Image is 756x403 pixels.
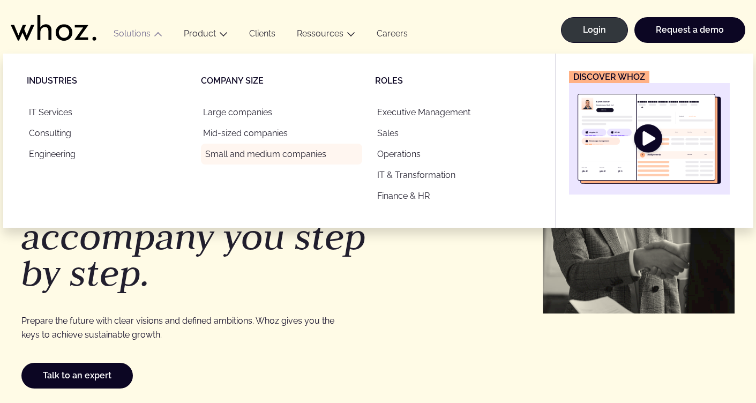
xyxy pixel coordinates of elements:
[21,363,133,389] a: Talk to an expert
[21,314,338,341] p: Prepare the future with clear visions and defined ambitions. Whoz gives you the keys to achieve s...
[375,75,549,87] p: Roles
[21,151,373,292] h1: Think big.
[561,17,628,43] a: Login
[375,123,536,144] a: Sales
[184,28,216,39] a: Product
[286,28,366,43] button: Ressources
[27,123,188,144] a: Consulting
[297,28,343,39] a: Ressources
[366,28,418,43] a: Careers
[375,185,536,206] a: Finance & HR
[569,71,649,83] figcaption: Discover Whoz
[27,75,201,87] p: Industries
[103,28,173,43] button: Solutions
[201,102,362,123] a: Large companies
[201,144,362,165] a: Small and medium companies
[685,332,741,388] iframe: Chatbot
[27,102,188,123] a: IT Services
[201,123,362,144] a: Mid-sized companies
[634,17,745,43] a: Request a demo
[375,144,536,165] a: Operations
[375,165,536,185] a: IT & Transformation
[201,75,375,87] p: Company size
[21,177,366,296] em: Whoz will accompany you step by step.
[238,28,286,43] a: Clients
[375,102,536,123] a: Executive Management
[27,144,188,165] a: Engineering
[569,71,730,195] a: Discover Whoz
[173,28,238,43] button: Product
